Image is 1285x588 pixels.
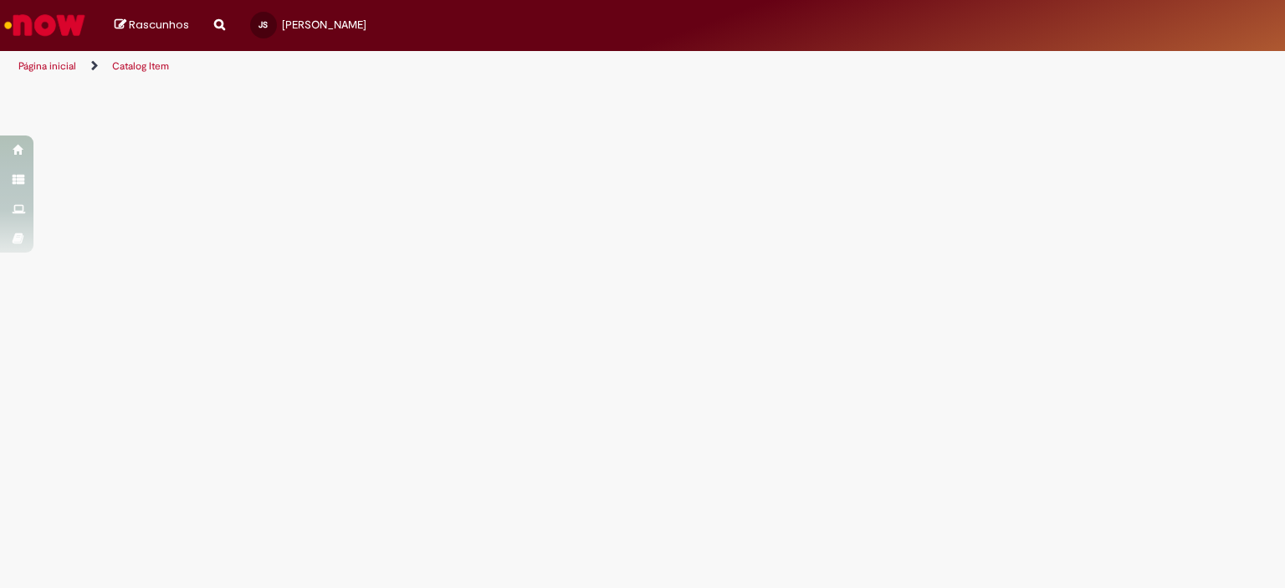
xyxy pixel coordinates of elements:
[115,18,189,33] a: Rascunhos
[259,19,268,30] span: JS
[129,17,189,33] span: Rascunhos
[112,59,169,73] a: Catalog Item
[13,51,844,82] ul: Trilhas de página
[18,59,76,73] a: Página inicial
[282,18,366,32] span: [PERSON_NAME]
[2,8,88,42] img: ServiceNow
